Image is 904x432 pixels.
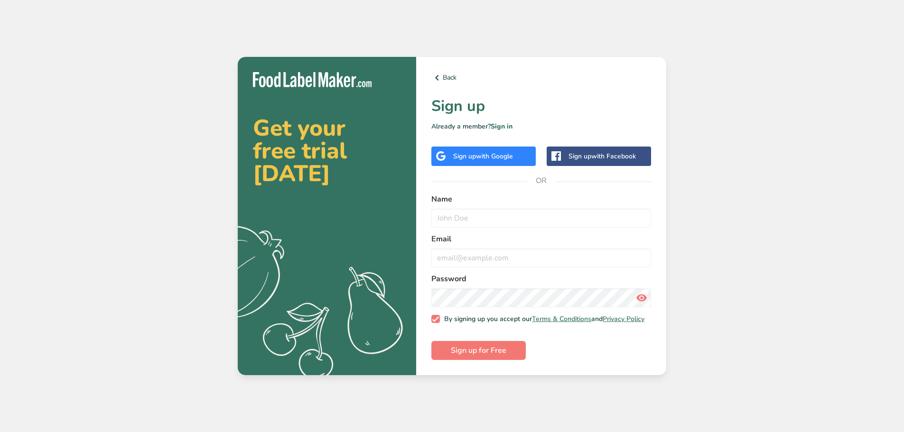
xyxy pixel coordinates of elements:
[568,151,636,161] div: Sign up
[253,117,401,185] h2: Get your free trial [DATE]
[431,233,651,245] label: Email
[431,273,651,285] label: Password
[431,72,651,83] a: Back
[431,209,651,228] input: John Doe
[491,122,513,131] a: Sign in
[591,152,636,161] span: with Facebook
[451,345,506,356] span: Sign up for Free
[431,193,651,205] label: Name
[440,315,645,323] span: By signing up you accept our and
[476,152,513,161] span: with Google
[453,151,513,161] div: Sign up
[532,314,591,323] a: Terms & Conditions
[253,72,372,88] img: Food Label Maker
[603,314,644,323] a: Privacy Policy
[431,248,651,267] input: email@example.com
[431,95,651,118] h1: Sign up
[431,121,651,131] p: Already a member?
[527,166,556,195] span: OR
[431,341,526,360] button: Sign up for Free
